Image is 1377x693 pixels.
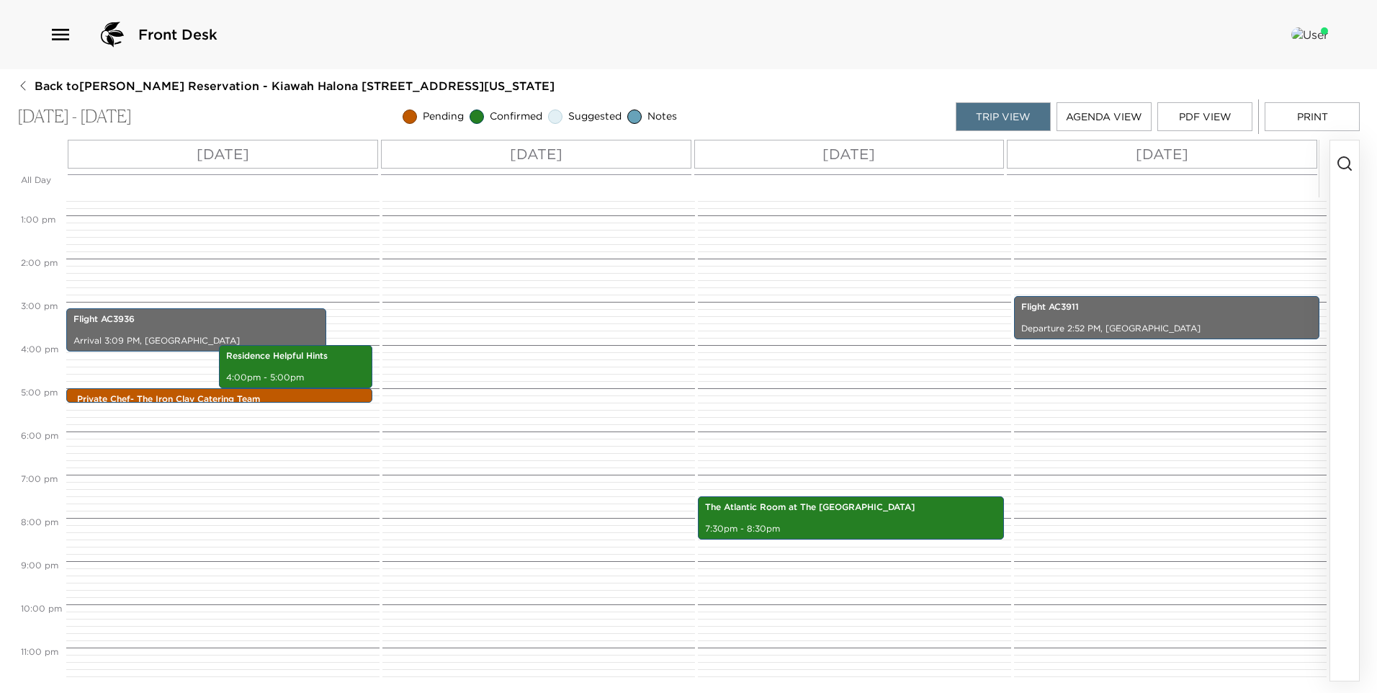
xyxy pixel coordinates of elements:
[1265,102,1360,131] button: Print
[219,345,372,388] div: Residence Helpful Hints4:00pm - 5:00pm
[68,140,378,169] button: [DATE]
[17,107,132,128] p: [DATE] - [DATE]
[95,17,130,52] img: logo
[1291,27,1328,42] img: User
[423,109,464,124] span: Pending
[705,523,997,535] p: 7:30pm - 8:30pm
[17,78,555,94] button: Back to[PERSON_NAME] Reservation - Kiawah Halona [STREET_ADDRESS][US_STATE]
[66,388,372,403] div: Private Chef- The Iron Clay Catering Team
[226,350,364,362] p: Residence Helpful Hints
[381,140,691,169] button: [DATE]
[17,300,61,311] span: 3:00 PM
[568,109,622,124] span: Suggested
[17,517,62,527] span: 8:00 PM
[956,102,1051,131] button: Trip View
[226,372,364,384] p: 4:00pm - 5:00pm
[66,308,326,352] div: Flight AC3936Arrival 3:09 PM, [GEOGRAPHIC_DATA]
[705,501,997,514] p: The Atlantic Room at The [GEOGRAPHIC_DATA]
[73,335,319,347] p: Arrival 3:09 PM, [GEOGRAPHIC_DATA]
[17,257,61,268] span: 2:00 PM
[17,646,62,657] span: 11:00 PM
[17,344,62,354] span: 4:00 PM
[698,496,1004,540] div: The Atlantic Room at The [GEOGRAPHIC_DATA]7:30pm - 8:30pm
[822,143,875,165] p: [DATE]
[17,560,62,571] span: 9:00 PM
[490,109,542,124] span: Confirmed
[138,24,217,45] span: Front Desk
[197,143,249,165] p: [DATE]
[17,603,66,614] span: 10:00 PM
[21,174,63,187] p: All Day
[1014,296,1320,339] div: Flight AC3911Departure 2:52 PM, [GEOGRAPHIC_DATA]
[1057,102,1152,131] button: Agenda View
[1021,323,1313,335] p: Departure 2:52 PM, [GEOGRAPHIC_DATA]
[35,78,555,94] span: Back to [PERSON_NAME] Reservation - Kiawah Halona [STREET_ADDRESS][US_STATE]
[510,143,562,165] p: [DATE]
[694,140,1005,169] button: [DATE]
[73,313,319,326] p: Flight AC3936
[17,430,62,441] span: 6:00 PM
[647,109,677,124] span: Notes
[77,393,369,406] p: Private Chef- The Iron Clay Catering Team
[17,387,61,398] span: 5:00 PM
[1157,102,1252,131] button: PDF View
[1007,140,1317,169] button: [DATE]
[17,214,59,225] span: 1:00 PM
[1136,143,1188,165] p: [DATE]
[17,473,61,484] span: 7:00 PM
[1021,301,1313,313] p: Flight AC3911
